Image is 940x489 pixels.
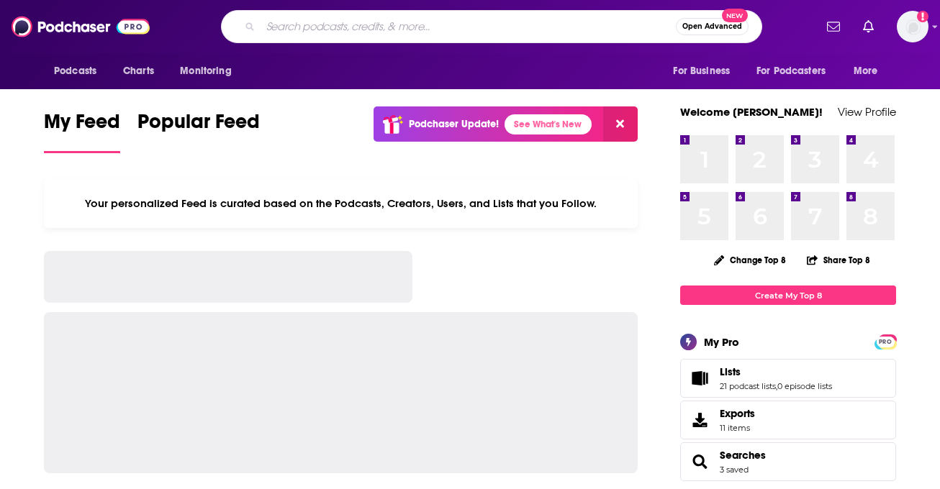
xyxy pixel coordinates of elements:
[844,58,896,85] button: open menu
[114,58,163,85] a: Charts
[777,381,832,391] a: 0 episode lists
[720,465,749,475] a: 3 saved
[137,109,260,153] a: Popular Feed
[720,365,741,378] span: Lists
[685,410,714,430] span: Exports
[123,61,154,81] span: Charts
[838,105,896,119] a: View Profile
[180,61,231,81] span: Monitoring
[44,109,120,142] span: My Feed
[44,179,638,228] div: Your personalized Feed is curated based on the Podcasts, Creators, Users, and Lists that you Follow.
[722,9,748,22] span: New
[720,449,766,462] a: Searches
[44,58,115,85] button: open menu
[680,401,896,439] a: Exports
[704,335,739,349] div: My Pro
[680,105,823,119] a: Welcome [PERSON_NAME]!
[680,359,896,398] span: Lists
[720,365,832,378] a: Lists
[897,11,928,42] img: User Profile
[917,11,928,22] svg: Add a profile image
[821,14,846,39] a: Show notifications dropdown
[12,13,150,40] img: Podchaser - Follow, Share and Rate Podcasts
[44,109,120,153] a: My Feed
[857,14,880,39] a: Show notifications dropdown
[720,407,755,420] span: Exports
[676,18,749,35] button: Open AdvancedNew
[663,58,748,85] button: open menu
[877,336,894,347] a: PRO
[505,114,592,134] a: See What's New
[897,11,928,42] button: Show profile menu
[776,381,777,391] span: ,
[680,442,896,481] span: Searches
[897,11,928,42] span: Logged in as megcassidy
[137,109,260,142] span: Popular Feed
[720,381,776,391] a: 21 podcast lists
[756,61,826,81] span: For Podcasters
[54,61,96,81] span: Podcasts
[685,452,714,472] a: Searches
[680,285,896,305] a: Create My Top 8
[747,58,846,85] button: open menu
[854,61,878,81] span: More
[720,423,755,433] span: 11 items
[705,251,795,269] button: Change Top 8
[409,118,499,130] p: Podchaser Update!
[806,246,871,274] button: Share Top 8
[877,337,894,347] span: PRO
[170,58,250,85] button: open menu
[685,368,714,388] a: Lists
[682,23,742,30] span: Open Advanced
[221,10,762,43] div: Search podcasts, credits, & more...
[261,15,676,38] input: Search podcasts, credits, & more...
[673,61,730,81] span: For Business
